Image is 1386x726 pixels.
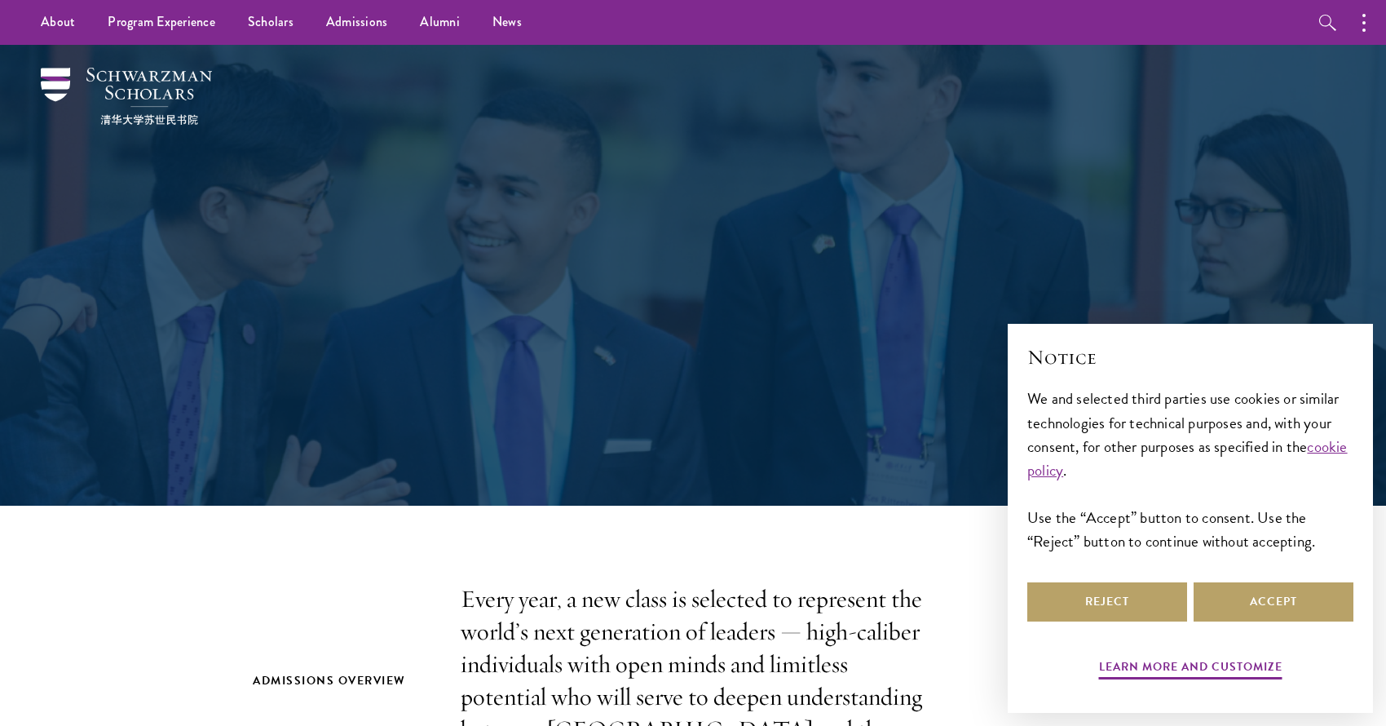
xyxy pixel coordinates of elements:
[1027,343,1353,371] h2: Notice
[1194,582,1353,622] button: Accept
[1099,657,1282,682] button: Learn more and customize
[253,671,428,691] h2: Admissions Overview
[1027,435,1348,482] a: cookie policy
[1027,582,1187,622] button: Reject
[1027,387,1353,552] div: We and selected third parties use cookies or similar technologies for technical purposes and, wit...
[41,68,212,125] img: Schwarzman Scholars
